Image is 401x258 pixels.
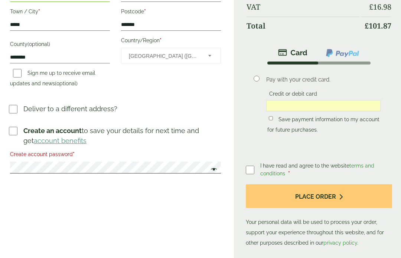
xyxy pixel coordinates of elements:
[38,9,40,14] abbr: required
[73,151,75,157] abbr: required
[55,80,78,86] span: (optional)
[27,41,50,47] span: (optional)
[323,240,357,246] a: privacy policy
[288,171,290,176] abbr: required
[10,39,110,52] label: County
[23,126,222,146] p: to save your details for next time and get
[266,91,320,99] label: Credit or debit card
[23,104,117,114] p: Deliver to a different address?
[34,137,87,145] a: account benefits
[325,48,360,58] img: ppcp-gateway.png
[121,35,221,48] label: Country/Region
[121,48,221,63] span: Country/Region
[246,184,392,248] p: Your personal data will be used to process your order, support your experience throughout this we...
[267,116,379,135] label: Save payment information to my account for future purchases.
[260,163,374,176] span: I have read and agree to the website
[369,2,391,12] bdi: 16.98
[369,2,373,12] span: £
[160,37,162,43] abbr: required
[266,76,381,84] p: Pay with your credit card.
[365,21,391,31] bdi: 101.87
[247,17,359,35] th: Total
[260,163,374,176] a: terms and conditions
[10,149,221,162] label: Create account password
[13,69,22,77] input: Sign me up to receive email updates and news(optional)
[268,102,379,109] iframe: Secure card payment input frame
[129,48,198,64] span: United Kingdom (UK)
[10,70,95,89] label: Sign me up to receive email updates and news
[10,6,110,19] label: Town / City
[365,21,369,31] span: £
[144,9,146,14] abbr: required
[278,48,307,57] img: stripe.png
[121,6,221,19] label: Postcode
[246,184,392,208] button: Place order
[23,127,82,135] strong: Create an account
